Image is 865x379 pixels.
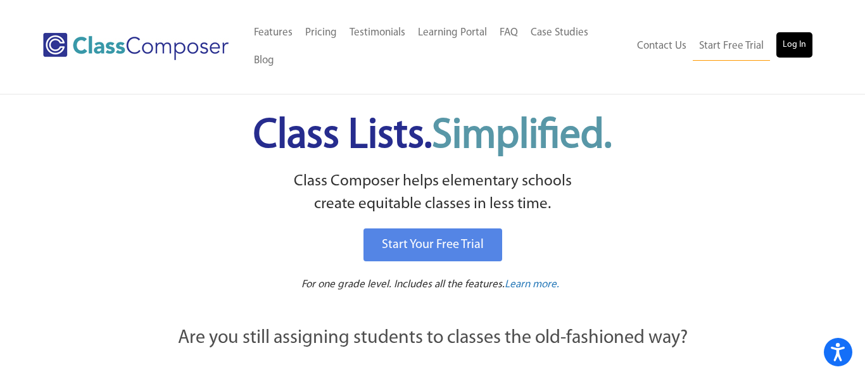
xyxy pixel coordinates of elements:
[43,33,228,60] img: Class Composer
[505,277,559,293] a: Learn more.
[248,19,299,47] a: Features
[627,32,812,61] nav: Header Menu
[505,279,559,290] span: Learn more.
[382,239,484,251] span: Start Your Free Trial
[631,32,693,60] a: Contact Us
[248,47,281,75] a: Blog
[108,170,757,216] p: Class Composer helps elementary schools create equitable classes in less time.
[110,325,755,352] p: Are you still assigning students to classes the old-fashioned way?
[432,116,612,157] span: Simplified.
[363,228,502,261] a: Start Your Free Trial
[776,32,812,58] a: Log In
[301,279,505,290] span: For one grade level. Includes all the features.
[693,32,770,61] a: Start Free Trial
[299,19,343,47] a: Pricing
[412,19,493,47] a: Learning Portal
[343,19,412,47] a: Testimonials
[493,19,524,47] a: FAQ
[253,116,612,157] span: Class Lists.
[248,19,628,75] nav: Header Menu
[524,19,595,47] a: Case Studies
